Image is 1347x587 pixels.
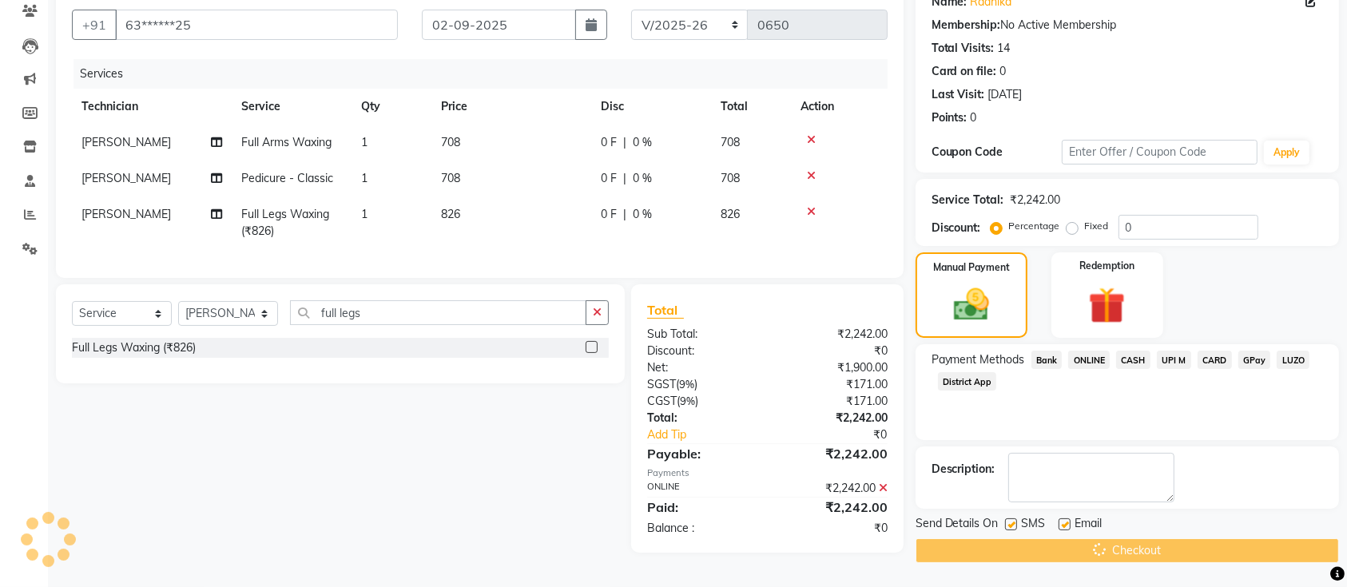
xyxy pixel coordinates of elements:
a: Add Tip [635,426,789,443]
span: Payment Methods [932,351,1025,368]
div: 0 [971,109,977,126]
div: Paid: [635,498,767,517]
div: Discount: [932,220,981,236]
span: LUZO [1277,351,1309,369]
div: 0 [1000,63,1007,80]
div: Points: [932,109,968,126]
input: Search or Scan [290,300,586,325]
span: Email [1075,515,1103,535]
span: Send Details On [916,515,999,535]
div: Discount: [635,343,767,359]
div: Service Total: [932,192,1004,208]
label: Manual Payment [933,260,1010,275]
div: Total Visits: [932,40,995,57]
span: ONLINE [1068,351,1110,369]
span: 708 [441,135,460,149]
div: ₹171.00 [767,393,899,410]
span: SGST [647,377,676,391]
th: Total [711,89,791,125]
th: Service [232,89,352,125]
div: Last Visit: [932,86,985,103]
span: CARD [1198,351,1232,369]
span: 0 F [601,170,617,187]
span: 708 [721,135,740,149]
th: Qty [352,89,431,125]
div: Membership: [932,17,1001,34]
span: 0 % [633,170,652,187]
div: 14 [998,40,1011,57]
span: | [623,170,626,187]
div: ₹1,900.00 [767,359,899,376]
div: ₹171.00 [767,376,899,393]
div: No Active Membership [932,17,1323,34]
span: District App [938,372,997,391]
div: Full Legs Waxing (₹826) [72,339,196,356]
span: 9% [679,378,694,391]
img: _gift.svg [1077,283,1137,328]
label: Fixed [1085,219,1109,233]
span: | [623,134,626,151]
img: _cash.svg [943,284,1000,325]
div: Description: [932,461,995,478]
div: Sub Total: [635,326,767,343]
div: Coupon Code [932,144,1062,161]
th: Technician [72,89,232,125]
span: 708 [721,171,740,185]
span: 0 % [633,206,652,223]
button: Apply [1264,141,1309,165]
span: Full Legs Waxing (₹826) [241,207,329,238]
span: Full Arms Waxing [241,135,332,149]
div: ₹0 [789,426,900,443]
span: UPI M [1157,351,1191,369]
div: ( ) [635,393,767,410]
span: 826 [721,207,740,221]
div: ₹2,242.00 [767,444,899,463]
div: ₹2,242.00 [767,480,899,497]
span: 0 F [601,134,617,151]
div: ₹2,242.00 [1011,192,1061,208]
span: CASH [1116,351,1150,369]
div: ₹2,242.00 [767,410,899,426]
th: Price [431,89,591,125]
span: 1 [361,171,368,185]
div: Net: [635,359,767,376]
span: 1 [361,207,368,221]
input: Enter Offer / Coupon Code [1062,140,1258,165]
span: | [623,206,626,223]
span: SMS [1022,515,1046,535]
span: 0 % [633,134,652,151]
span: [PERSON_NAME] [81,171,171,185]
div: Card on file: [932,63,997,80]
span: Total [647,302,684,319]
span: 826 [441,207,460,221]
div: ₹0 [767,343,899,359]
span: [PERSON_NAME] [81,207,171,221]
div: ( ) [635,376,767,393]
div: ₹0 [767,520,899,537]
div: ONLINE [635,480,767,497]
span: 708 [441,171,460,185]
label: Redemption [1079,259,1134,273]
div: Payments [647,466,888,480]
span: GPay [1238,351,1271,369]
div: Services [74,59,900,89]
span: CGST [647,394,677,408]
span: Bank [1031,351,1063,369]
span: 9% [680,395,695,407]
button: +91 [72,10,117,40]
div: ₹2,242.00 [767,498,899,517]
div: [DATE] [988,86,1023,103]
div: Total: [635,410,767,426]
label: Percentage [1009,219,1060,233]
th: Disc [591,89,711,125]
th: Action [791,89,888,125]
span: 0 F [601,206,617,223]
div: Balance : [635,520,767,537]
div: ₹2,242.00 [767,326,899,343]
span: 1 [361,135,368,149]
span: Pedicure - Classic [241,171,333,185]
div: Payable: [635,444,767,463]
span: [PERSON_NAME] [81,135,171,149]
input: Search by Name/Mobile/Email/Code [115,10,398,40]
